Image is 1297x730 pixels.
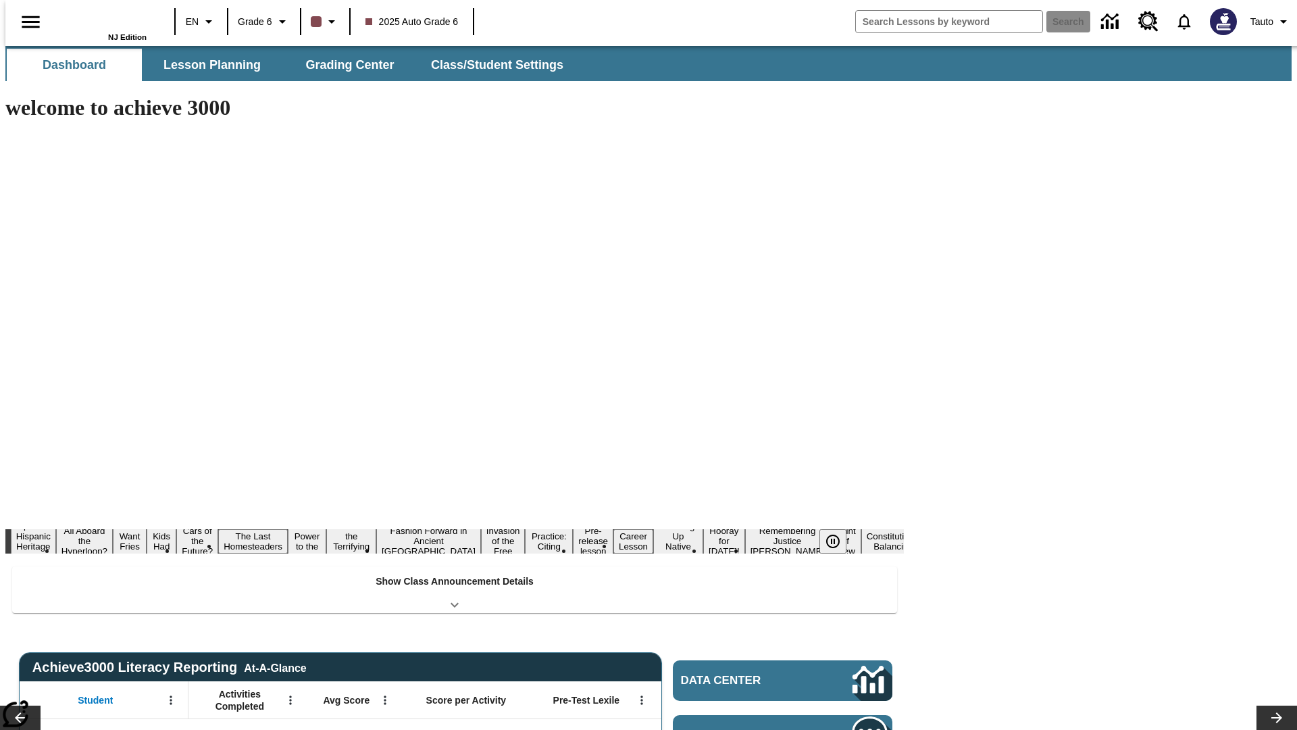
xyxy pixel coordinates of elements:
span: Data Center [681,674,807,687]
button: Slide 9 Fashion Forward in Ancient Rome [376,524,481,558]
button: Open side menu [11,2,51,42]
button: Slide 13 Career Lesson [613,529,653,554]
span: 2025 Auto Grade 6 [365,15,459,29]
span: EN [186,15,199,29]
div: SubNavbar [5,49,576,81]
span: Student [78,694,113,706]
div: Pause [819,529,860,554]
button: Language: EN, Select a language [180,9,223,34]
input: search field [856,11,1042,32]
img: Avatar [1210,8,1237,35]
button: Slide 8 Attack of the Terrifying Tomatoes [326,519,376,564]
button: Lesson carousel, Next [1256,706,1297,730]
button: Slide 16 Remembering Justice O'Connor [745,524,830,558]
button: Lesson Planning [145,49,280,81]
p: Show Class Announcement Details [376,575,534,589]
button: Slide 18 The Constitution's Balancing Act [861,519,926,564]
a: Resource Center, Will open in new tab [1130,3,1167,40]
span: Grade 6 [238,15,272,29]
button: Slide 1 ¡Viva Hispanic Heritage Month! [11,519,56,564]
button: Slide 7 Solar Power to the People [288,519,327,564]
div: Home [59,5,147,41]
a: Data Center [1093,3,1130,41]
span: Avg Score [323,694,370,706]
button: Slide 6 The Last Homesteaders [218,529,288,554]
button: Slide 4 Dirty Jobs Kids Had To Do [147,509,176,574]
button: Slide 10 The Invasion of the Free CD [481,514,526,568]
h1: welcome to achieve 3000 [5,95,904,120]
div: Show Class Announcement Details [12,566,897,613]
button: Slide 5 Cars of the Future? [176,524,218,558]
span: Score per Activity [426,694,507,706]
button: Dashboard [7,49,142,81]
a: Notifications [1167,4,1202,39]
button: Open Menu [161,690,181,710]
span: Activities Completed [195,688,284,712]
button: Open Menu [375,690,395,710]
span: Tauto [1250,15,1273,29]
button: Class color is dark brown. Change class color [305,9,345,34]
div: At-A-Glance [244,660,306,675]
div: SubNavbar [5,46,1292,81]
button: Slide 2 All Aboard the Hyperloop? [56,524,113,558]
button: Slide 12 Pre-release lesson [573,524,613,558]
span: Achieve3000 Literacy Reporting [32,660,307,675]
button: Pause [819,529,846,554]
a: Home [59,6,147,33]
button: Slide 14 Cooking Up Native Traditions [653,519,703,564]
a: Data Center [673,660,892,701]
span: Pre-Test Lexile [553,694,620,706]
button: Slide 3 Do You Want Fries With That? [113,509,147,574]
button: Grading Center [282,49,417,81]
button: Open Menu [280,690,301,710]
button: Class/Student Settings [420,49,574,81]
button: Open Menu [632,690,652,710]
button: Select a new avatar [1202,4,1245,39]
button: Grade: Grade 6, Select a grade [232,9,296,34]
span: NJ Edition [108,33,147,41]
button: Slide 15 Hooray for Constitution Day! [703,524,745,558]
button: Slide 11 Mixed Practice: Citing Evidence [525,519,573,564]
button: Profile/Settings [1245,9,1297,34]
